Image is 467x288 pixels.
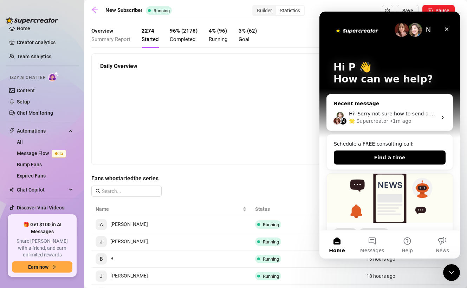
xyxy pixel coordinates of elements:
[17,37,73,48] a: Creator Analytics
[6,17,58,24] img: logo-BBDzfeDw.svg
[402,8,413,13] span: Save
[52,150,66,158] span: Beta
[96,256,113,261] span: B
[91,36,130,42] span: Summary Report
[385,8,390,13] span: setting
[17,54,51,59] a: Team Analytics
[96,239,148,244] span: [PERSON_NAME]
[12,221,72,235] span: 🎁 Get $100 in AI Messages
[70,219,105,247] button: Help
[105,219,141,247] button: News
[17,26,30,31] a: Home
[91,202,251,216] th: Name
[91,6,98,13] span: arrow-left
[276,6,304,15] div: Statistics
[121,11,134,24] div: Close
[105,7,142,13] strong: New Subscriber
[263,222,279,227] span: Running
[17,139,23,145] a: All
[116,236,130,241] span: News
[382,5,393,16] button: Open Exit Rules
[28,264,48,270] span: Earn now
[9,128,15,134] span: thunderbolt
[17,125,67,136] span: Automations
[142,36,158,42] span: Started
[362,250,460,268] td: 13 hours ago
[17,173,46,179] a: Expired Fans
[428,8,433,13] span: pause-circle
[170,36,195,42] span: Completed
[17,150,69,156] a: Message FlowBeta
[251,202,362,216] th: Status
[435,8,449,13] span: Pause
[100,221,103,228] span: A
[100,272,103,280] span: J
[35,219,70,247] button: Messages
[96,221,148,227] span: [PERSON_NAME]
[154,8,170,13] span: Running
[170,28,197,34] strong: 96 % ( 2178 )
[100,255,103,263] span: B
[422,5,455,16] button: Pause
[9,187,14,192] img: Chat Copilot
[252,5,305,16] div: segmented control
[17,88,35,93] a: Content
[17,99,30,105] a: Setup
[263,239,279,245] span: Running
[239,36,249,42] span: Goal
[253,6,276,15] div: Builder
[443,264,460,281] iframe: Intercom live chat
[91,6,102,15] a: arrow-left
[82,236,93,241] span: Help
[96,273,148,279] span: [PERSON_NAME]
[209,28,227,34] strong: 4 % ( 96 )
[91,174,460,183] h5: Fans who started the series
[17,110,53,116] a: Chat Monitoring
[51,264,56,269] span: arrow-right
[14,217,37,225] div: Feature
[17,205,64,210] a: Discover Viral Videos
[102,187,157,195] input: Search...
[48,72,59,82] img: AI Chatter
[40,217,69,225] div: + 2 labels
[91,28,113,34] strong: Overview
[17,184,67,195] span: Chat Copilot
[7,162,134,258] div: Feature+ 2 labels
[100,62,451,71] h5: Daily Overview
[397,5,419,16] button: Save Flow
[142,28,154,34] strong: 2274
[263,274,279,279] span: Running
[12,238,72,259] span: Share [PERSON_NAME] with a friend, and earn unlimited rewards
[41,236,65,241] span: Messages
[239,28,257,34] strong: 3% (62)
[10,74,45,81] span: Izzy AI Chatter
[9,236,25,241] span: Home
[96,205,241,213] span: Name
[96,189,100,194] span: search
[100,238,103,246] span: J
[319,12,460,259] iframe: Intercom live chat
[263,256,279,262] span: Running
[362,268,460,285] td: 18 hours ago
[255,205,352,213] span: Status
[12,261,72,273] button: Earn nowarrow-right
[17,162,42,167] a: Bump Fans
[209,36,227,42] span: Running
